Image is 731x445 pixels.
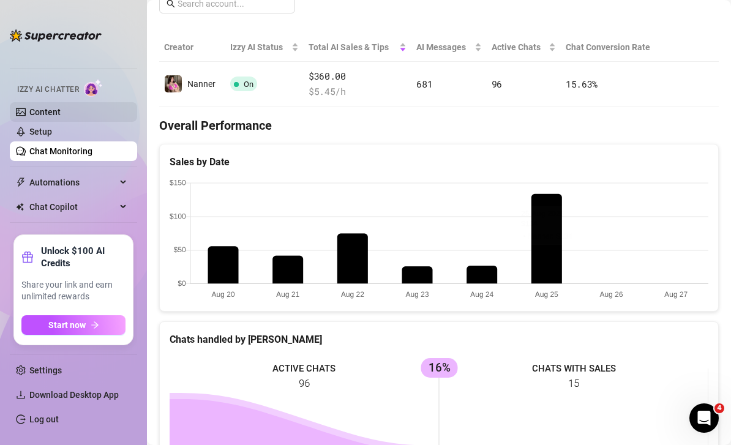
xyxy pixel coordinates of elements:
th: Active Chats [487,33,561,62]
span: On [244,80,253,89]
span: 96 [492,78,502,90]
img: AI Chatter [84,79,103,97]
th: AI Messages [411,33,486,62]
span: Share your link and earn unlimited rewards [21,279,126,303]
span: Download Desktop App [29,390,119,400]
h4: Overall Performance [159,117,719,134]
span: 15.63 % [566,78,598,90]
span: Start now [48,320,86,330]
div: Chats handled by [PERSON_NAME] [170,332,708,347]
th: Total AI Sales & Tips [304,33,411,62]
span: AI Messages [416,40,471,54]
div: Sales by Date [170,154,708,170]
span: Automations [29,173,116,192]
span: gift [21,251,34,263]
span: Nanner [187,79,216,89]
span: Total AI Sales & Tips [309,40,397,54]
th: Chat Conversion Rate [561,33,663,62]
span: download [16,390,26,400]
span: $360.00 [309,69,407,84]
button: Start nowarrow-right [21,315,126,335]
img: Chat Copilot [16,203,24,211]
span: Izzy AI Status [230,40,289,54]
span: Chat Copilot [29,197,116,217]
span: Izzy AI Chatter [17,84,79,95]
iframe: Intercom live chat [689,403,719,433]
span: arrow-right [91,321,99,329]
span: 4 [714,403,724,413]
th: Izzy AI Status [225,33,304,62]
th: Creator [159,33,225,62]
span: thunderbolt [16,178,26,187]
a: Content [29,107,61,117]
a: Chat Monitoring [29,146,92,156]
a: Log out [29,414,59,424]
a: Setup [29,127,52,136]
strong: Unlock $100 AI Credits [41,245,126,269]
img: Nanner [165,75,182,92]
span: $ 5.45 /h [309,84,407,99]
span: 681 [416,78,432,90]
a: Settings [29,365,62,375]
span: Active Chats [492,40,546,54]
img: logo-BBDzfeDw.svg [10,29,102,42]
